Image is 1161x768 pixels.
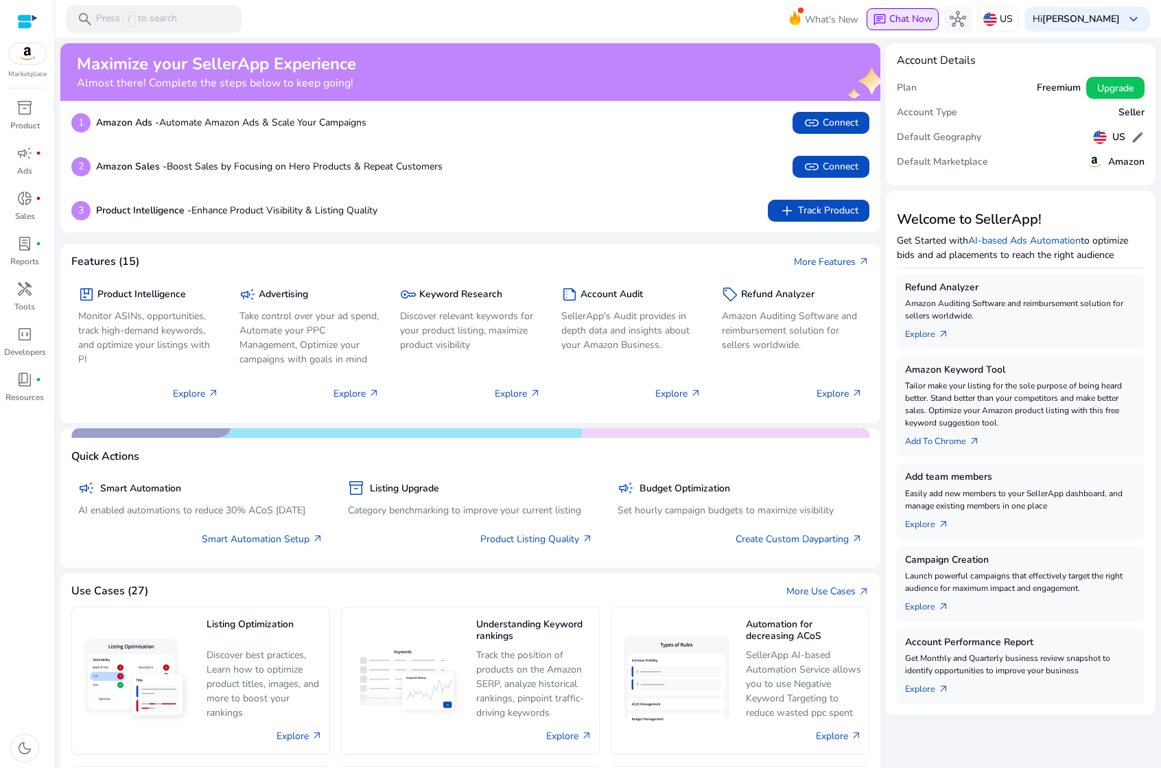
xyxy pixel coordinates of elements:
[805,8,858,32] span: What's New
[202,532,323,546] a: Smart Automation Setup
[476,619,593,643] h5: Understanding Keyword rankings
[794,255,869,269] a: More Featuresarrow_outward
[96,203,377,218] p: Enhance Product Visibility & Listing Quality
[804,115,858,131] span: Connect
[123,12,135,27] span: /
[968,234,1081,247] a: AI-based Ads Automation
[96,12,177,27] p: Press to search
[348,480,364,496] span: inventory_2
[4,346,46,358] p: Developers
[16,281,33,297] span: handyman
[239,286,256,303] span: campaign
[905,429,991,448] a: Add To Chrome
[889,12,933,25] span: Chat Now
[96,160,167,173] b: Amazon Sales -
[1131,130,1145,144] span: edit
[858,256,869,267] span: arrow_outward
[736,532,863,546] a: Create Custom Dayparting
[9,43,46,64] img: amazon.svg
[905,487,1136,512] p: Easily add new members to your SellerApp dashboard, and manage existing members in one place
[905,282,1136,294] h5: Refund Analyzer
[618,480,634,496] span: campaign
[530,388,541,399] span: arrow_outward
[1108,156,1145,168] h5: Amazon
[816,729,862,743] a: Explore
[16,145,33,161] span: campaign
[582,533,593,544] span: arrow_outward
[897,132,981,143] h5: Default Geography
[10,119,40,132] p: Product
[561,309,702,352] p: SellerApp's Audit provides in depth data and insights about your Amazon Business.
[77,11,93,27] span: search
[36,377,41,382] span: fiber_manual_record
[905,570,1136,594] p: Launch powerful campaigns that effectively target the right audience for maximum impact and engag...
[16,100,33,116] span: inventory_2
[71,585,148,598] h4: Use Cases (27)
[17,165,32,177] p: Ads
[1097,81,1134,95] span: Upgrade
[239,309,380,366] p: Take control over your ad spend, Automate your PPC Management, Optimize your campaigns with goals...
[1093,130,1107,144] img: us.svg
[78,503,323,517] p: AI enabled automations to reduce 30% ACoS [DATE]
[561,286,578,303] span: summarize
[897,54,976,67] h4: Account Details
[370,483,439,495] h5: Listing Upgrade
[96,159,443,174] p: Boost Sales by Focusing on Hero Products & Repeat Customers
[16,235,33,252] span: lab_profile
[97,289,186,301] h5: Product Intelligence
[793,112,869,134] button: linkConnect
[746,619,863,643] h5: Automation for decreasing ACoS
[1118,107,1145,119] h5: Seller
[858,586,869,597] span: arrow_outward
[969,436,980,447] span: arrow_outward
[722,286,738,303] span: sell
[1112,132,1125,143] h5: US
[804,159,858,175] span: Connect
[852,388,863,399] span: arrow_outward
[100,483,181,495] h5: Smart Automation
[400,309,541,352] p: Discover relevant keywords for your product listing, maximize product visibility
[546,729,592,743] a: Explore
[1086,154,1103,170] img: amazon.svg
[640,483,730,495] h5: Budget Optimization
[78,480,95,496] span: campaign
[96,204,191,217] b: Product Intelligence -
[690,388,701,399] span: arrow_outward
[852,533,863,544] span: arrow_outward
[817,386,863,401] p: Explore
[905,322,960,341] a: Explorearrow_outward
[905,380,1136,429] p: Tailor make your listing for the sole purpose of being heard better. Stand better than your compe...
[10,255,39,268] p: Reports
[77,54,356,74] h2: Maximize your SellerApp Experience
[1125,11,1142,27] span: keyboard_arrow_down
[950,11,966,27] span: hub
[897,211,1145,228] h3: Welcome to SellerApp!
[938,601,949,612] span: arrow_outward
[16,371,33,388] span: book_4
[1033,14,1120,24] p: Hi
[905,555,1136,566] h5: Campaign Creation
[944,5,972,33] button: hub
[36,150,41,156] span: fiber_manual_record
[15,210,35,222] p: Sales
[333,386,379,401] p: Explore
[173,386,219,401] p: Explore
[71,255,139,268] h4: Features (15)
[1042,12,1120,25] b: [PERSON_NAME]
[905,677,960,696] a: Explorearrow_outward
[312,730,322,741] span: arrow_outward
[8,69,47,80] p: Marketplace
[71,113,91,132] p: 1
[905,297,1136,322] p: Amazon Auditing Software and reimbursement solution for sellers worldwide.
[851,730,862,741] span: arrow_outward
[476,648,593,720] p: Track the position of products on the Amazon SERP, analyze historical rankings, pinpoint traffic-...
[793,156,869,178] button: linkConnect
[618,631,735,730] img: Automation for decreasing ACoS
[655,386,701,401] p: Explore
[277,729,322,743] a: Explore
[867,8,939,30] button: chatChat Now
[779,202,795,219] span: add
[78,286,95,303] span: package
[580,289,643,301] h5: Account Audit
[897,82,917,94] h5: Plan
